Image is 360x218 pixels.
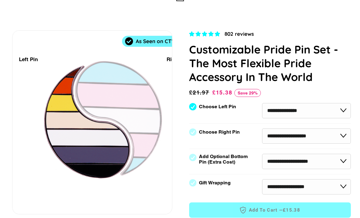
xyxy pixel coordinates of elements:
[212,89,232,96] span: £15.38
[283,207,300,213] span: £15.38
[189,88,211,97] span: £21.97
[199,154,250,165] label: Add Optional Bottom Pin (Extra Cost)
[199,104,236,109] label: Choose Left Pin
[225,31,254,37] span: 802 reviews
[189,42,351,84] h1: Customizable Pride Pin Set - The Most Flexible Pride Accessory In The World
[189,31,221,37] span: 4.83 stars
[13,31,172,214] div: 1 / 7
[199,180,231,186] label: Gift Wrapping
[199,129,240,135] label: Choose Right Pin
[234,89,261,97] span: Save 29%
[198,206,342,214] span: Add to Cart —
[189,202,351,218] button: Add to Cart —£15.38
